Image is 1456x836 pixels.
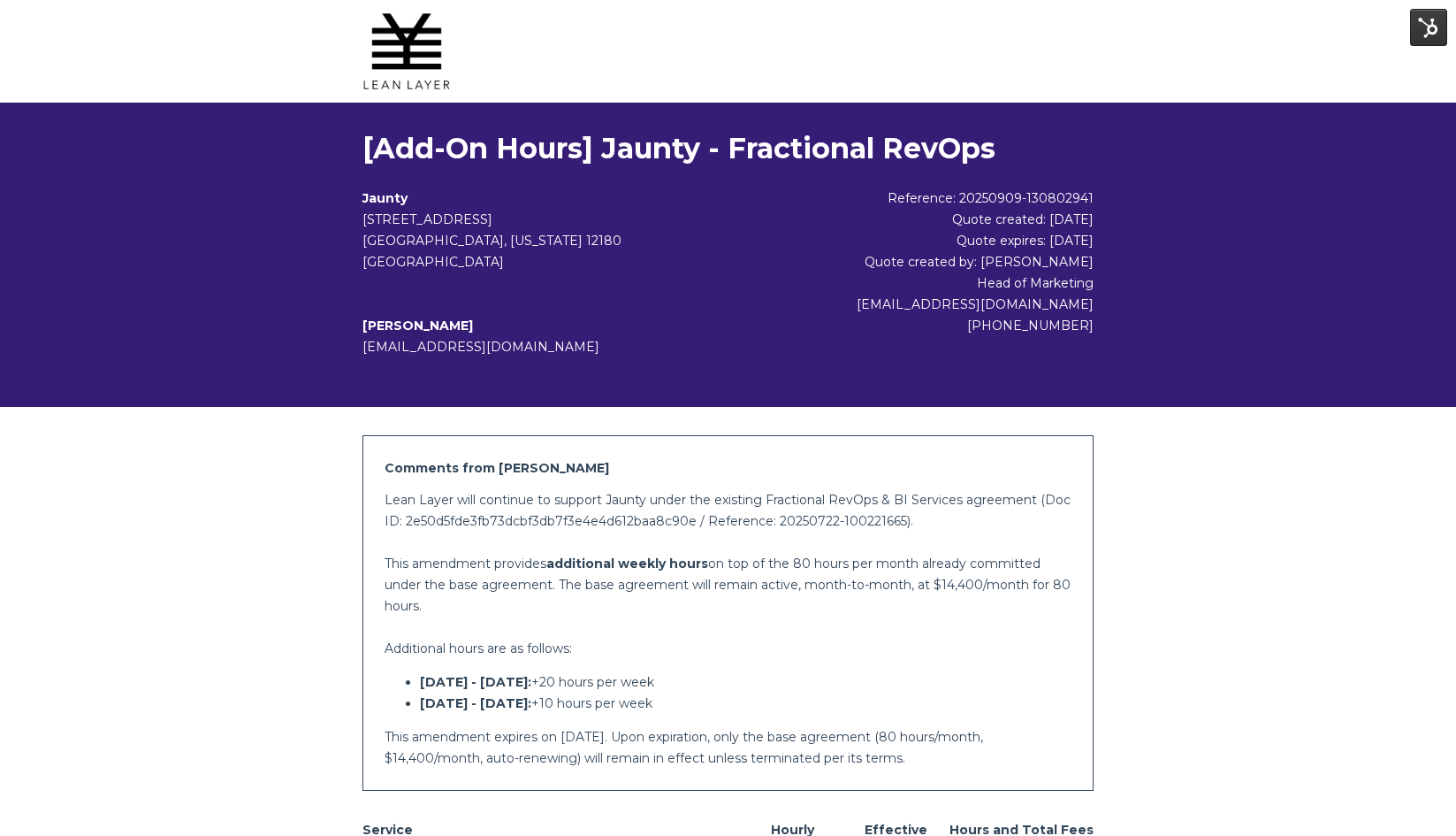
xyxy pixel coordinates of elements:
p: +20 hours per week [420,671,1071,693]
div: Reference: 20250909-130802941 [765,188,1094,209]
b: Jaunty [362,190,408,206]
p: This amendment provides on top of the 80 hours per month already committed under the base agreeme... [385,553,1071,617]
h2: Comments from [PERSON_NAME] [385,457,1071,479]
strong: [DATE] - [DATE]: [420,674,531,690]
p: Lean Layer will continue to support Jaunty under the existing Fractional RevOps & BI Services agr... [385,489,1071,532]
p: +10 hours per week [420,693,1071,714]
p: Additional hours are as follows: [385,638,1071,659]
strong: additional weekly hours [546,556,708,571]
span: [EMAIL_ADDRESS][DOMAIN_NAME] [362,339,599,355]
div: Quote created: [DATE] [765,209,1094,230]
img: Lean Layer [362,7,451,96]
h1: [Add-On Hours] Jaunty - Fractional RevOps [362,131,1093,166]
address: [STREET_ADDRESS] [GEOGRAPHIC_DATA], [US_STATE] 12180 [GEOGRAPHIC_DATA] [362,209,765,272]
img: HubSpot Tools Menu Toggle [1410,9,1447,46]
div: Quote expires: [DATE] [765,230,1094,251]
span: Quote created by: [PERSON_NAME] Head of Marketing [EMAIL_ADDRESS][DOMAIN_NAME] [PHONE_NUMBER] [857,254,1094,334]
strong: [DATE] - [DATE]: [420,695,531,711]
p: This amendment expires on [DATE]. Upon expiration, only the base agreement (80 hours/month, $14,4... [385,726,1071,769]
b: [PERSON_NAME] [362,318,473,334]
